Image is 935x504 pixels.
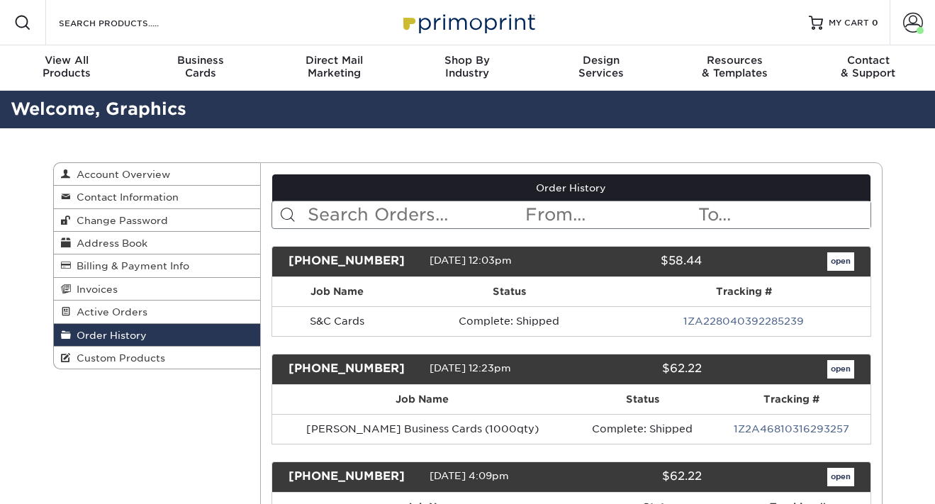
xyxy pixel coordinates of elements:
a: Address Book [54,232,261,254]
span: Resources [668,54,801,67]
span: Direct Mail [267,54,401,67]
div: Industry [401,54,534,79]
span: 0 [872,18,878,28]
div: Services [534,54,668,79]
span: Active Orders [71,306,147,318]
span: Account Overview [71,169,170,180]
th: Tracking # [712,385,870,414]
img: Primoprint [397,7,539,38]
a: Active Orders [54,301,261,323]
td: Complete: Shipped [401,306,617,336]
div: & Support [802,54,935,79]
span: Order History [71,330,147,341]
td: Complete: Shipped [573,414,712,444]
a: DesignServices [534,45,668,91]
div: $58.44 [561,252,712,271]
div: & Templates [668,54,801,79]
a: Contact& Support [802,45,935,91]
a: 1Z2A46810316293257 [734,423,849,435]
a: Contact Information [54,186,261,208]
div: [PHONE_NUMBER] [278,252,430,271]
a: Resources& Templates [668,45,801,91]
a: Change Password [54,209,261,232]
span: [DATE] 4:09pm [430,470,509,481]
a: Order History [272,174,870,201]
span: Contact Information [71,191,179,203]
a: BusinessCards [133,45,267,91]
span: Billing & Payment Info [71,260,189,271]
span: Custom Products [71,352,165,364]
span: Contact [802,54,935,67]
th: Job Name [272,277,401,306]
div: [PHONE_NUMBER] [278,360,430,379]
th: Status [573,385,712,414]
span: Shop By [401,54,534,67]
td: S&C Cards [272,306,401,336]
a: Order History [54,324,261,347]
a: Invoices [54,278,261,301]
th: Status [401,277,617,306]
td: [PERSON_NAME] Business Cards (1000qty) [272,414,573,444]
a: open [827,252,854,271]
a: Billing & Payment Info [54,254,261,277]
div: $62.22 [561,360,712,379]
a: Direct MailMarketing [267,45,401,91]
span: Change Password [71,215,168,226]
th: Job Name [272,385,573,414]
th: Tracking # [617,277,870,306]
a: 1ZA228040392285239 [683,315,804,327]
input: SEARCH PRODUCTS..... [57,14,196,31]
input: From... [524,201,697,228]
span: Business [133,54,267,67]
a: Account Overview [54,163,261,186]
a: Shop ByIndustry [401,45,534,91]
div: $62.22 [561,468,712,486]
a: open [827,360,854,379]
span: [DATE] 12:03pm [430,254,512,266]
span: [DATE] 12:23pm [430,362,511,374]
a: Custom Products [54,347,261,369]
div: [PHONE_NUMBER] [278,468,430,486]
span: MY CART [829,17,869,29]
a: open [827,468,854,486]
span: Invoices [71,284,118,295]
span: Address Book [71,237,147,249]
input: Search Orders... [306,201,524,228]
div: Marketing [267,54,401,79]
span: Design [534,54,668,67]
div: Cards [133,54,267,79]
input: To... [697,201,870,228]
